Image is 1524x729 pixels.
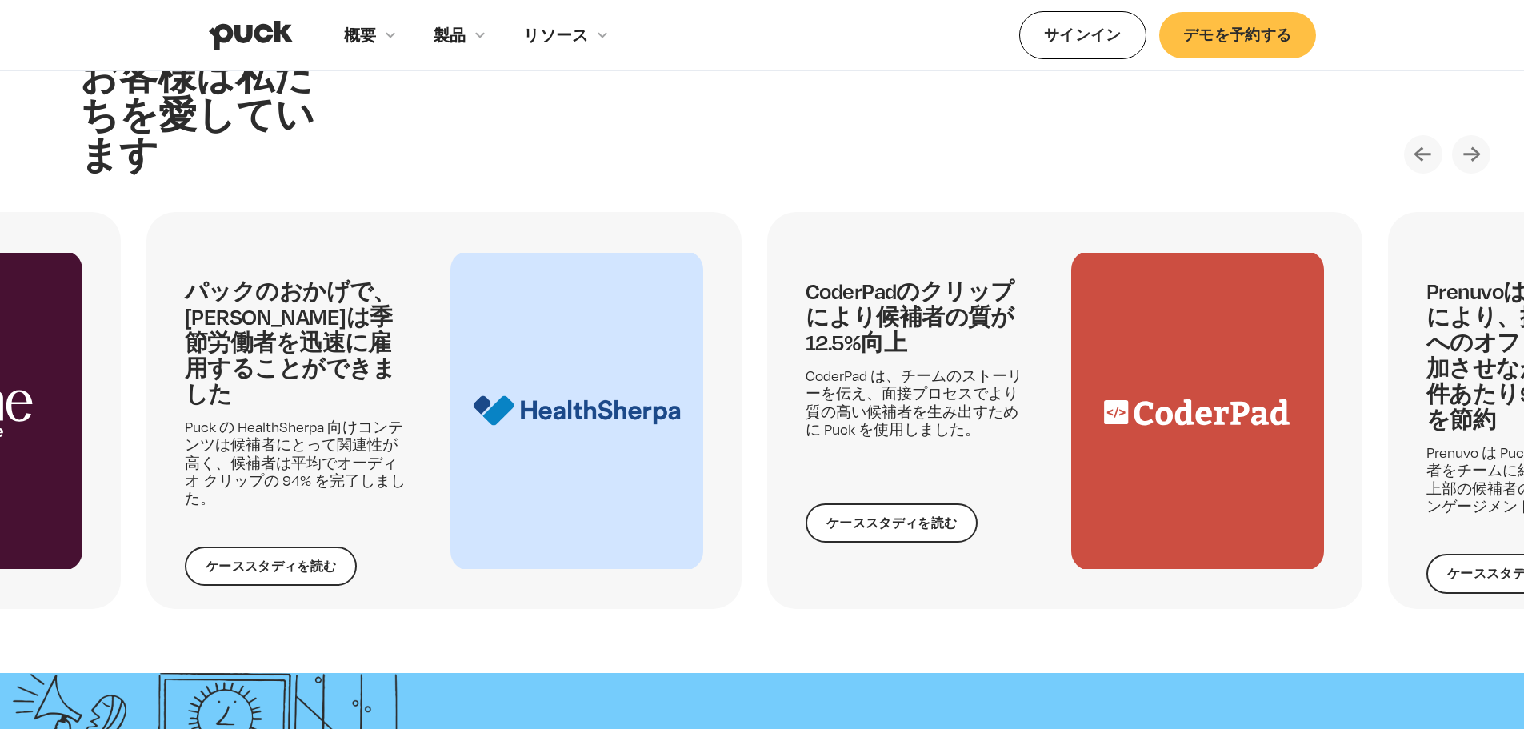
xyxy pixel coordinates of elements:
[1404,135,1442,174] div: 前のスライド
[806,503,978,543] a: ケーススタディを読む
[767,212,1362,609] div: 3 / 5
[185,547,357,587] a: ケーススタディを読む
[185,419,406,507] font: Puck の HealthSherpa 向けコンテンツは候補者にとって関連性が高く、候補者は平均でオーディオ クリップの 94% を完了しました。
[206,559,336,573] font: ケーススタディを読む
[80,53,314,176] font: お客様は私たちを愛しています
[1019,11,1146,58] a: サインイン
[1452,135,1490,174] div: 次のスライド
[806,367,1022,438] font: CoderPad は、チームのストーリーを伝え、面接プロセスでより質の高い候補者を生み出すために Puck を使用しました。
[1183,26,1292,43] font: デモを予約する
[523,26,588,44] font: リソース
[185,278,396,407] font: パックのおかげで、[PERSON_NAME]は季節労働者を迅速に雇用することができました
[826,515,957,530] font: ケーススタディを読む
[1159,12,1316,58] a: デモを予約する
[146,212,742,609] div: 2 / 5
[434,26,466,44] font: 製品
[344,26,376,44] font: 概要
[806,278,1014,355] font: CoderPadのクリップにより候補者の質が12.5%向上
[1044,26,1122,43] font: サインイン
